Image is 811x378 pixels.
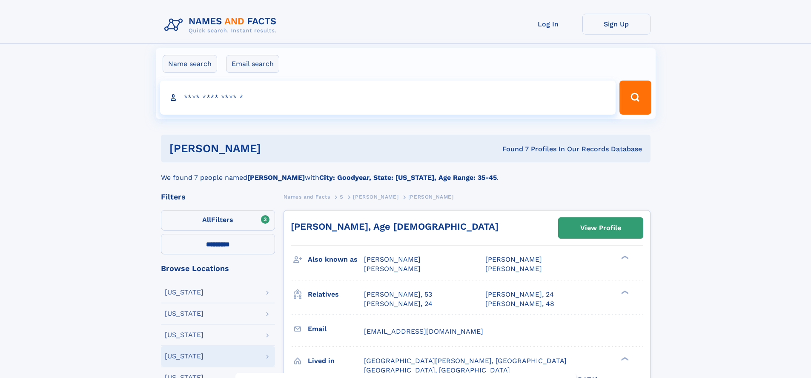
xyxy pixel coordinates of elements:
[169,143,382,154] h1: [PERSON_NAME]
[619,356,629,361] div: ❯
[619,81,651,115] button: Search Button
[619,289,629,295] div: ❯
[582,14,651,35] a: Sign Up
[381,144,642,154] div: Found 7 Profiles In Our Records Database
[284,191,330,202] a: Names and Facts
[514,14,582,35] a: Log In
[165,353,203,360] div: [US_STATE]
[165,289,203,296] div: [US_STATE]
[364,357,567,365] span: [GEOGRAPHIC_DATA][PERSON_NAME], [GEOGRAPHIC_DATA]
[353,194,398,200] span: [PERSON_NAME]
[408,194,454,200] span: [PERSON_NAME]
[161,265,275,272] div: Browse Locations
[364,265,421,273] span: [PERSON_NAME]
[364,327,483,335] span: [EMAIL_ADDRESS][DOMAIN_NAME]
[308,252,364,267] h3: Also known as
[485,265,542,273] span: [PERSON_NAME]
[559,218,643,238] a: View Profile
[308,287,364,302] h3: Relatives
[364,290,432,299] a: [PERSON_NAME], 53
[619,255,629,260] div: ❯
[485,290,554,299] a: [PERSON_NAME], 24
[163,55,217,73] label: Name search
[364,366,510,374] span: [GEOGRAPHIC_DATA], [GEOGRAPHIC_DATA]
[291,221,499,232] a: [PERSON_NAME], Age [DEMOGRAPHIC_DATA]
[161,14,284,37] img: Logo Names and Facts
[353,191,398,202] a: [PERSON_NAME]
[226,55,279,73] label: Email search
[319,173,497,182] b: City: Goodyear, State: [US_STATE], Age Range: 35-45
[160,81,616,115] input: search input
[161,162,651,183] div: We found 7 people named with .
[485,255,542,263] span: [PERSON_NAME]
[340,194,344,200] span: S
[580,218,621,238] div: View Profile
[165,310,203,317] div: [US_STATE]
[364,255,421,263] span: [PERSON_NAME]
[308,354,364,368] h3: Lived in
[364,299,433,309] a: [PERSON_NAME], 24
[161,193,275,201] div: Filters
[308,322,364,336] h3: Email
[247,173,305,182] b: [PERSON_NAME]
[165,332,203,338] div: [US_STATE]
[161,210,275,231] label: Filters
[202,216,211,224] span: All
[485,299,554,309] a: [PERSON_NAME], 48
[340,191,344,202] a: S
